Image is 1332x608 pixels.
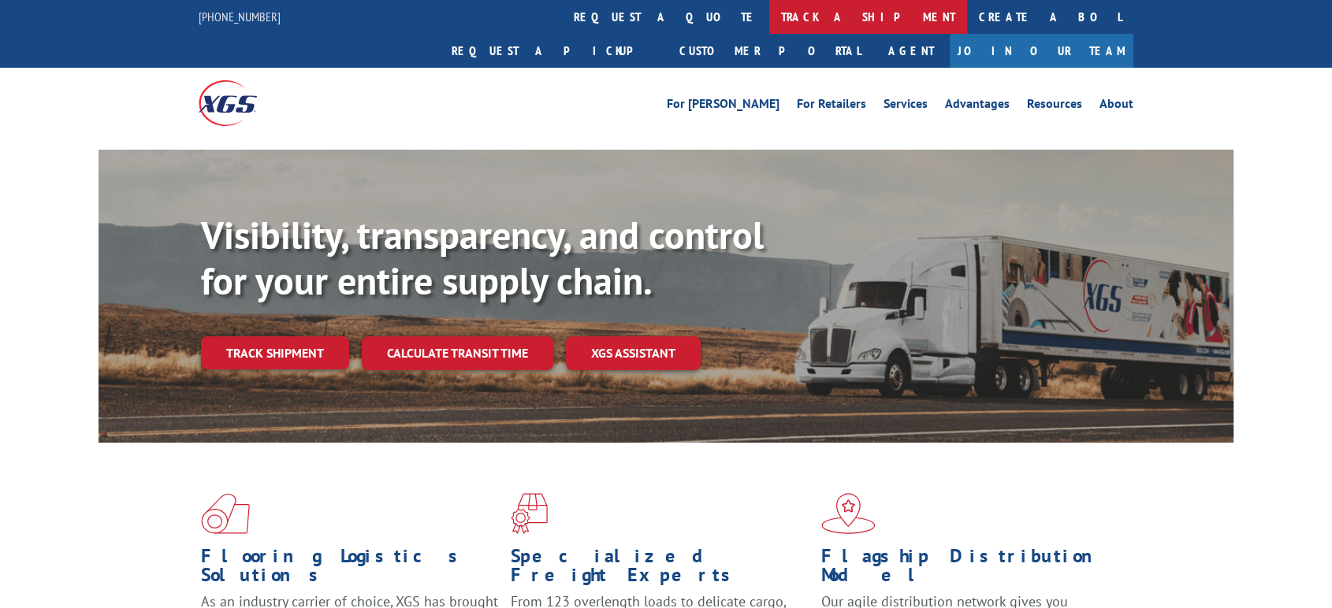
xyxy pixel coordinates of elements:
a: Customer Portal [668,34,872,68]
a: For Retailers [797,98,866,115]
a: Advantages [945,98,1010,115]
a: Join Our Team [950,34,1133,68]
h1: Flooring Logistics Solutions [201,547,499,592]
a: Request a pickup [440,34,668,68]
a: About [1099,98,1133,115]
a: Agent [872,34,950,68]
h1: Specialized Freight Experts [511,547,809,592]
b: Visibility, transparency, and control for your entire supply chain. [201,210,764,305]
h1: Flagship Distribution Model [821,547,1119,592]
a: Track shipment [201,336,349,369]
a: For [PERSON_NAME] [667,98,779,115]
img: xgs-icon-total-supply-chain-intelligence-red [201,493,250,534]
a: XGS ASSISTANT [566,336,701,370]
img: xgs-icon-focused-on-flooring-red [511,493,548,534]
a: Services [884,98,928,115]
a: [PHONE_NUMBER] [199,9,281,24]
img: xgs-icon-flagship-distribution-model-red [821,493,876,534]
a: Calculate transit time [362,336,553,370]
a: Resources [1027,98,1082,115]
